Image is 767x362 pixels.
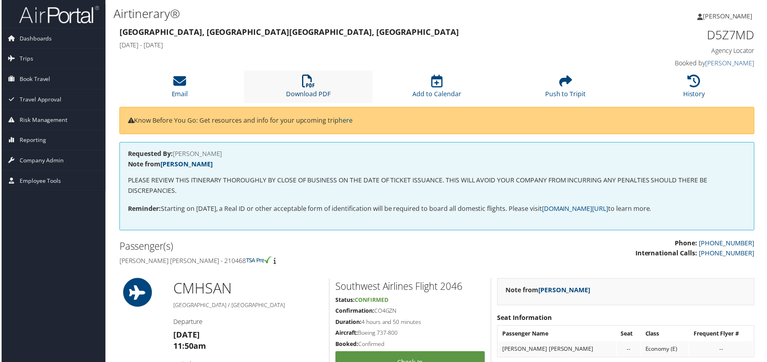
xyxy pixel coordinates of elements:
[127,116,748,126] p: Know Before You Go: Get resources and info for your upcoming trip
[539,287,591,295] a: [PERSON_NAME]
[506,287,591,295] strong: Note from
[286,79,331,99] a: Download PDF
[118,241,431,254] h2: Passenger(s)
[172,279,323,299] h1: CMH SAN
[676,240,699,249] strong: Phone:
[335,330,358,338] strong: Aircraft:
[127,205,160,214] strong: Reminder:
[172,331,199,342] strong: [DATE]
[335,330,485,338] h5: Boeing 737-800
[127,204,748,215] p: Starting on [DATE], a Real ID or other acceptable form of identification will be required to boar...
[699,4,762,28] a: [PERSON_NAME]
[618,328,642,342] th: Seat
[546,79,587,99] a: Push to Tripit
[118,41,594,50] h4: [DATE] - [DATE]
[606,47,756,55] h4: Agency Locator
[335,320,361,327] strong: Duration:
[499,343,617,358] td: [PERSON_NAME] [PERSON_NAME]
[685,79,707,99] a: History
[335,297,355,305] strong: Status:
[643,328,690,342] th: Class
[695,347,751,354] div: --
[18,90,60,110] span: Travel Approval
[118,26,459,37] strong: [GEOGRAPHIC_DATA], [GEOGRAPHIC_DATA] [GEOGRAPHIC_DATA], [GEOGRAPHIC_DATA]
[335,342,358,349] strong: Booked:
[18,172,60,192] span: Employee Tools
[499,328,617,342] th: Passenger Name
[335,342,485,350] h5: Confirmed
[18,28,51,49] span: Dashboards
[112,5,546,22] h1: Airtinerary®
[413,79,462,99] a: Add to Calendar
[335,320,485,328] h5: 4 hours and 50 minutes
[700,240,756,249] a: [PHONE_NUMBER]
[707,59,756,68] a: [PERSON_NAME]
[171,79,187,99] a: Email
[246,257,272,265] img: tsa-precheck.png
[335,281,485,294] h2: Southwest Airlines Flight 2046
[18,49,32,69] span: Trips
[18,5,98,24] img: airportal-logo.png
[18,69,49,89] span: Book Travel
[18,110,66,130] span: Risk Management
[543,205,609,214] a: [DOMAIN_NAME][URL]
[127,160,212,169] strong: Note from
[18,131,45,151] span: Reporting
[127,151,748,158] h4: [PERSON_NAME]
[622,347,638,354] div: --
[127,150,172,159] strong: Requested By:
[606,59,756,68] h4: Booked by
[637,250,699,259] strong: International Calls:
[498,315,553,324] strong: Seat Information
[691,328,755,342] th: Frequent Flyer #
[18,151,63,171] span: Company Admin
[118,257,431,266] h4: [PERSON_NAME] [PERSON_NAME] - 210468
[700,250,756,259] a: [PHONE_NUMBER]
[355,297,388,305] span: Confirmed
[172,303,323,311] h5: [GEOGRAPHIC_DATA] / [GEOGRAPHIC_DATA]
[127,176,748,196] p: PLEASE REVIEW THIS ITINERARY THOROUGHLY BY CLOSE OF BUSINESS ON THE DATE OF TICKET ISSUANCE. THIS...
[704,12,754,20] span: [PERSON_NAME]
[160,160,212,169] a: [PERSON_NAME]
[335,308,485,316] h5: CO4GZN
[172,319,323,328] h4: Departure
[172,342,205,353] strong: 11:50am
[335,308,374,316] strong: Confirmation:
[339,116,353,125] a: here
[643,343,690,358] td: Economy (E)
[606,26,756,43] h1: D5Z7MD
